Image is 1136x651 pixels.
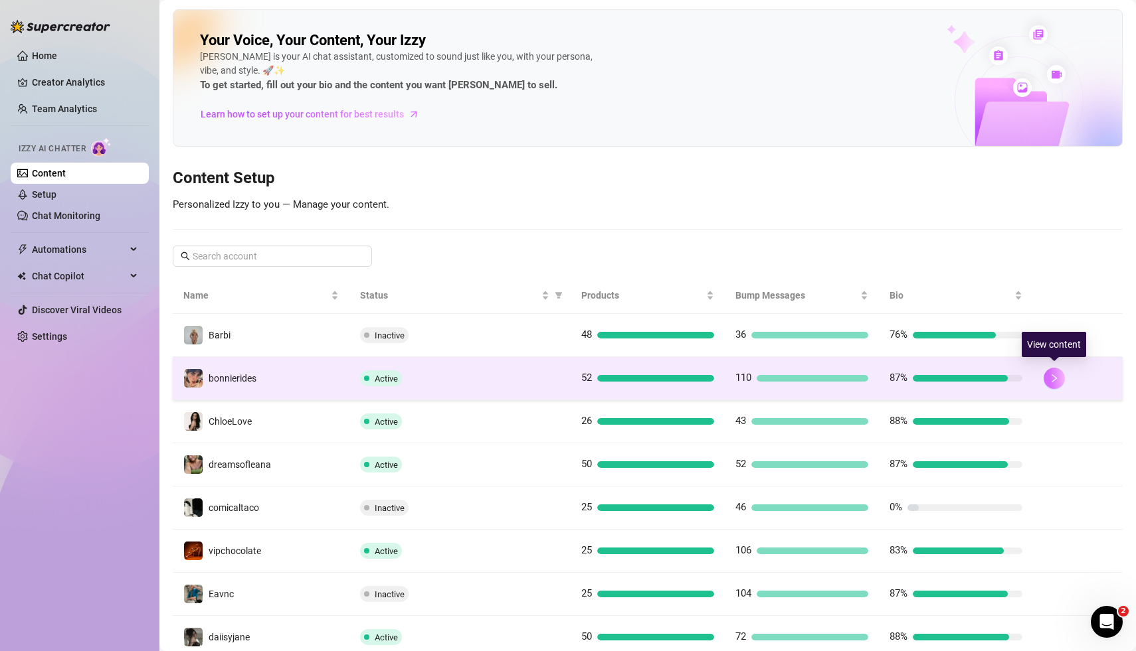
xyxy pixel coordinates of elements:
span: 104 [735,587,751,599]
th: Bump Messages [725,277,879,314]
span: dreamsofleana [209,459,271,470]
span: 87% [890,458,907,470]
span: thunderbolt [17,244,28,255]
span: 25 [581,544,592,556]
span: Name [183,288,328,303]
span: Izzy AI Chatter [19,143,86,155]
span: 88% [890,630,907,642]
span: filter [552,285,565,305]
span: Status [360,288,539,303]
a: Learn how to set up your content for best results [200,104,429,125]
th: Name [173,277,349,314]
span: Active [375,374,398,384]
img: vipchocolate [184,542,203,560]
span: 2 [1118,606,1129,616]
span: 72 [735,630,746,642]
img: bonnierides [184,369,203,388]
span: Automations [32,239,126,260]
a: Home [32,50,57,61]
span: filter [555,291,563,299]
iframe: Intercom live chat [1091,606,1123,638]
span: Products [581,288,704,303]
span: 88% [890,415,907,427]
span: Inactive [375,589,405,599]
th: Status [349,277,571,314]
span: Inactive [375,330,405,340]
span: 87% [890,372,907,384]
span: 110 [735,372,751,384]
span: 52 [735,458,746,470]
img: Eavnc [184,585,203,603]
img: Chat Copilot [17,271,26,281]
a: Settings [32,331,67,342]
span: Learn how to set up your content for best results [201,107,404,121]
span: Bump Messages [735,288,858,303]
span: comicaltaco [209,502,259,513]
span: Bio [890,288,1012,303]
span: 87% [890,587,907,599]
img: daiisyjane [184,628,203,646]
span: 36 [735,328,746,340]
strong: To get started, fill out your bio and the content you want [PERSON_NAME] to sell. [200,79,557,91]
div: [PERSON_NAME] is your AI chat assistant, customized to sound just like you, with your persona, vi... [200,50,599,94]
span: Active [375,417,398,427]
a: Content [32,168,66,179]
span: bonnierides [209,373,256,384]
span: right [1050,374,1059,383]
span: 50 [581,630,592,642]
span: 106 [735,544,751,556]
span: 52 [581,372,592,384]
a: Chat Monitoring [32,210,100,221]
input: Search account [193,249,353,263]
img: Barbi [184,326,203,344]
span: 26 [581,415,592,427]
span: search [181,252,190,261]
img: ai-chatter-content-library-cLFOSyPT.png [916,11,1122,146]
span: 43 [735,415,746,427]
img: comicaltaco [184,498,203,517]
a: Setup [32,189,56,200]
span: vipchocolate [209,545,261,556]
span: Active [375,632,398,642]
span: Chat Copilot [32,265,126,287]
span: Active [375,546,398,556]
span: 76% [890,328,907,340]
a: Discover Viral Videos [32,305,122,315]
span: ChloeLove [209,416,252,427]
div: View content [1022,332,1086,357]
img: ChloeLove [184,412,203,431]
span: 25 [581,501,592,513]
h2: Your Voice, Your Content, Your Izzy [200,31,426,50]
span: arrow-right [407,108,421,121]
img: logo-BBDzfeDw.svg [11,20,110,33]
button: right [1044,368,1065,389]
span: 46 [735,501,746,513]
span: Active [375,460,398,470]
span: 83% [890,544,907,556]
span: daiisyjane [209,632,250,642]
span: 0% [890,501,902,513]
span: 48 [581,328,592,340]
img: AI Chatter [91,137,112,157]
span: Inactive [375,503,405,513]
h3: Content Setup [173,168,1123,189]
span: Personalized Izzy to you — Manage your content. [173,198,389,210]
a: Team Analytics [32,104,97,114]
span: Eavnc [209,589,234,599]
span: 25 [581,587,592,599]
img: dreamsofleana [184,455,203,474]
th: Bio [879,277,1033,314]
span: Barbi [209,330,231,340]
span: 50 [581,458,592,470]
th: Products [571,277,725,314]
a: Creator Analytics [32,72,138,93]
